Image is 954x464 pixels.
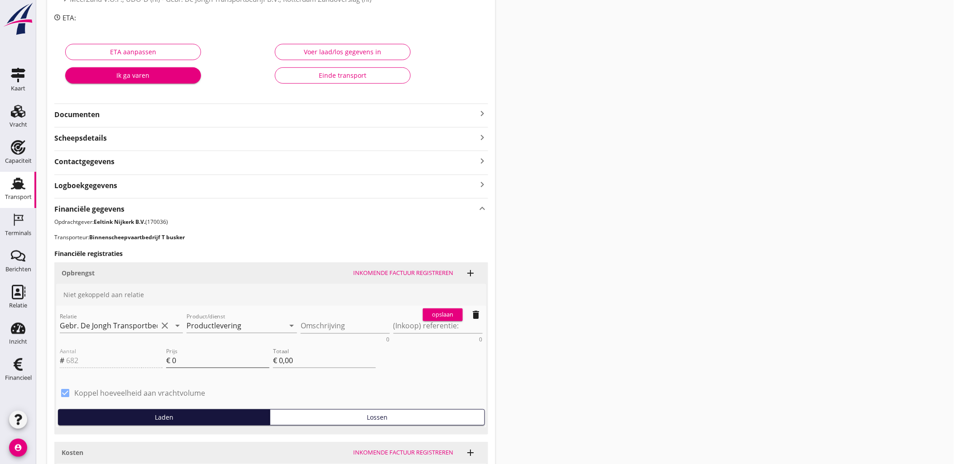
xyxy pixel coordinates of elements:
button: Inkomende factuur registreren [350,446,457,459]
input: Totaal [273,353,376,368]
strong: Eeltink Nijkerk B.V. [94,218,145,226]
div: Inkomende factuur registreren [354,448,454,457]
p: Transporteur: [54,233,488,241]
div: Capaciteit [5,158,32,164]
div: Ik ga varen [72,71,194,80]
i: keyboard_arrow_up [477,202,488,214]
i: keyboard_arrow_right [477,108,488,119]
div: Lossen [274,412,480,422]
strong: Kosten [62,448,83,457]
strong: Financiële gegevens [54,204,125,214]
div: 0 [479,337,483,342]
button: opslaan [423,308,463,321]
strong: Contactgegevens [54,156,115,167]
i: arrow_drop_down [172,320,183,331]
div: Voer laad/los gegevens in [283,47,403,57]
button: Laden [58,409,270,426]
strong: Documenten [54,109,477,120]
span: ETA: [62,13,76,22]
button: ETA aanpassen [65,44,201,60]
button: Ik ga varen [65,67,201,84]
div: Inkomende factuur registreren [354,269,454,278]
button: Voer laad/los gegevens in [275,44,411,60]
input: Product/dienst [187,318,284,333]
div: Transport [5,194,32,200]
div: Einde transport [283,71,403,80]
div: 0 [387,337,390,342]
div: Berichten [5,266,31,272]
div: Terminals [5,230,31,236]
h3: Financiële registraties [54,249,488,258]
div: Relatie [9,303,27,308]
strong: Logboekgegevens [54,180,117,191]
i: keyboard_arrow_right [477,155,488,167]
div: ETA aanpassen [73,47,193,57]
img: logo-small.a267ee39.svg [2,2,34,36]
textarea: Omschrijving [301,318,390,333]
div: Laden [62,412,266,422]
div: Inzicht [9,339,27,345]
i: arrow_drop_down [286,320,297,331]
div: € [166,355,172,366]
strong: Opbrengst [62,269,95,277]
p: Opdrachtgever: (170036) [54,218,488,226]
i: keyboard_arrow_right [477,179,488,191]
i: account_circle [9,439,27,457]
div: opslaan [427,310,459,319]
button: Inkomende factuur registreren [350,267,457,279]
div: Financieel [5,375,32,381]
div: Kaart [11,85,25,91]
button: Einde transport [275,67,411,84]
i: delete [471,309,482,320]
div: Vracht [10,122,27,128]
i: add [465,268,476,279]
i: keyboard_arrow_right [477,131,488,143]
textarea: (Inkoop) referentie: [393,318,483,333]
label: Koppel hoeveelheid aan vrachtvolume [74,388,205,398]
strong: Scheepsdetails [54,133,107,143]
div: Niet gekoppeld aan relatie [56,284,486,306]
input: Prijs [172,353,269,368]
button: Lossen [270,409,484,426]
i: clear [159,320,170,331]
i: add [465,447,476,458]
input: Relatie [60,318,158,333]
strong: Binnenscheepvaartbedrijf T busker [89,233,185,241]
